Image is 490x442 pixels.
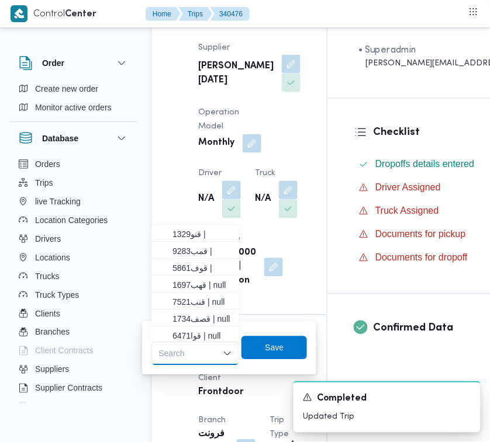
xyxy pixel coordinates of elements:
[198,386,244,400] b: Frontdoor
[375,158,475,172] span: Dropoffs details entered
[375,228,466,242] span: Documents for pickup
[198,375,221,382] span: Client
[14,267,133,286] button: Trucks
[151,242,239,259] button: قمب9283 |
[375,204,439,218] span: Truck Assigned
[14,229,133,248] button: Drivers
[11,5,27,22] img: X8yXhbKr1z7QwAAAABJRU5ErkJggg==
[223,349,232,359] button: Close list of options
[375,229,466,239] span: Documents for pickup
[255,193,271,207] b: N/A
[14,304,133,323] button: Clients
[14,79,133,98] button: Create new order
[146,7,181,21] button: Home
[14,360,133,379] button: Suppliers
[14,155,133,173] button: Orders
[35,213,108,227] span: Location Categories
[35,400,64,414] span: Devices
[375,159,475,169] span: Dropoffs details entered
[198,109,239,131] span: Operation Model
[35,288,79,302] span: Truck Types
[178,7,212,21] button: Trips
[19,56,129,70] button: Order
[198,60,274,88] b: [PERSON_NAME][DATE]
[35,100,112,114] span: Monitor active orders
[255,170,275,178] span: Truck
[375,251,468,265] span: Documents for dropoff
[172,295,232,309] span: قنب7521 | null
[151,327,239,344] button: قوا6471 | null
[14,323,133,342] button: Branches
[151,259,239,276] button: قوف5861 |
[198,170,222,178] span: Driver
[172,245,232,259] span: قمب9283 |
[35,176,53,190] span: Trips
[198,193,214,207] b: N/A
[375,206,439,216] span: Truck Assigned
[198,137,234,151] b: Monthly
[35,363,69,377] span: Suppliers
[14,173,133,192] button: Trips
[210,7,250,21] button: 340476
[35,307,60,321] span: Clients
[151,310,239,327] button: قصف1734 | null
[14,98,133,117] button: Monitor active orders
[9,155,138,408] div: Database
[35,325,70,339] span: Branches
[35,232,61,246] span: Drivers
[172,228,232,242] span: قنو1329 |
[241,336,307,360] button: Save
[303,411,471,423] p: Updated Trip
[35,194,81,208] span: live Tracking
[14,286,133,304] button: Truck Types
[14,248,133,267] button: Locations
[172,279,232,293] span: قهب1697 | null
[35,269,59,283] span: Trucks
[172,312,232,326] span: قصف1734 | null
[317,392,367,406] span: Completed
[35,381,102,395] span: Supplier Contracts
[35,250,70,264] span: Locations
[375,253,468,263] span: Documents for dropoff
[151,293,239,310] button: قنب7521 | null
[19,131,129,145] button: Database
[9,79,138,121] div: Order
[151,225,239,242] button: قنو1329 |
[172,262,232,276] span: قوف5861 |
[375,181,441,195] span: Driver Assigned
[172,329,232,343] span: قوا6471 | null
[265,341,284,355] span: Save
[35,82,98,96] span: Create new order
[14,342,133,360] button: Client Contracts
[198,44,230,51] span: Supplier
[14,398,133,416] button: Devices
[303,392,471,406] div: Notification
[151,276,239,293] button: قهب1697 | null
[35,157,60,171] span: Orders
[375,183,441,193] span: Driver Assigned
[198,417,226,424] span: Branch
[35,344,94,358] span: Client Contracts
[14,211,133,229] button: Location Categories
[65,10,96,19] b: Center
[14,379,133,398] button: Supplier Contracts
[42,131,78,145] h3: Database
[42,56,64,70] h3: Order
[14,192,133,211] button: live Tracking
